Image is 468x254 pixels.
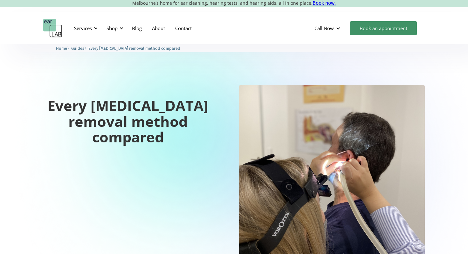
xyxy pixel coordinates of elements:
[88,46,180,51] span: Every [MEDICAL_DATA] removal method compared
[56,45,67,51] a: Home
[107,25,118,31] div: Shop
[71,46,84,51] span: Guides
[350,21,417,35] a: Book an appointment
[56,46,67,51] span: Home
[314,25,334,31] div: Call Now
[56,45,71,52] li: 〉
[309,19,347,38] div: Call Now
[127,19,147,37] a: Blog
[43,98,212,145] h1: Every [MEDICAL_DATA] removal method compared
[71,45,88,52] li: 〉
[88,45,180,51] a: Every [MEDICAL_DATA] removal method compared
[74,25,92,31] div: Services
[70,19,100,38] div: Services
[147,19,170,37] a: About
[103,19,125,38] div: Shop
[71,45,84,51] a: Guides
[43,19,62,38] a: home
[170,19,197,37] a: Contact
